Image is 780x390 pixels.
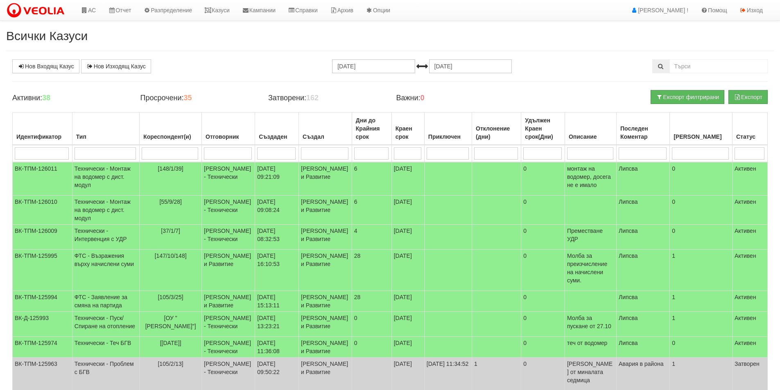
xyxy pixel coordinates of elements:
td: 0 [670,196,733,225]
th: Идентификатор: No sort applied, activate to apply an ascending sort [13,113,72,145]
td: 0 [521,312,565,337]
td: [PERSON_NAME] и Развитие [299,162,352,196]
th: Кореспондент(и): No sort applied, activate to apply an ascending sort [140,113,202,145]
td: ВК-ТПМ-126010 [13,196,72,225]
td: Активен [732,312,767,337]
div: Кореспондент(и) [142,131,199,142]
th: Краен срок: No sort applied, activate to apply an ascending sort [391,113,424,145]
span: [37/1/7] [161,228,180,234]
div: Идентификатор [15,131,70,142]
td: ВК-ТПМ-125994 [13,291,72,312]
div: Удължен Краен срок(Дни) [523,115,563,142]
td: [DATE] 09:21:09 [255,162,299,196]
button: Експорт филтрирани [651,90,724,104]
th: Статус: No sort applied, activate to apply an ascending sort [732,113,767,145]
td: 0 [670,337,733,358]
div: Отклонение (дни) [474,123,519,142]
td: ВК-ТПМ-125995 [13,250,72,291]
td: [PERSON_NAME] - Технически [202,312,255,337]
td: 1 [670,312,733,337]
td: ВК-ТПМ-126011 [13,162,72,196]
th: Създал: No sort applied, activate to apply an ascending sort [299,113,352,145]
td: [PERSON_NAME] - Технически [202,196,255,225]
div: Последен Коментар [619,123,667,142]
span: [147/10/148] [155,252,187,259]
td: ВК-ТПМ-126009 [13,225,72,250]
td: [PERSON_NAME] - Технически [202,337,255,358]
td: [DATE] [391,225,424,250]
td: ВК-ТПМ-125974 [13,337,72,358]
td: [DATE] [391,196,424,225]
td: 1 [670,250,733,291]
td: Технически - Пуск/Спиране на отопление [72,312,139,337]
td: [DATE] 13:23:21 [255,312,299,337]
th: Последен Коментар: No sort applied, activate to apply an ascending sort [616,113,669,145]
b: 0 [421,94,425,102]
td: Технически - Монтаж на водомер с дист. модул [72,162,139,196]
p: [PERSON_NAME] от миналата седмица [567,360,614,384]
span: Липсва [619,315,638,321]
td: [DATE] [391,162,424,196]
td: Активен [732,250,767,291]
b: 38 [42,94,50,102]
th: Тип: No sort applied, activate to apply an ascending sort [72,113,139,145]
div: [PERSON_NAME] [672,131,730,142]
td: ВК-Д-125993 [13,312,72,337]
span: [[DATE]] [160,340,181,346]
div: Краен срок [394,123,422,142]
td: Активен [732,291,767,312]
td: [DATE] 15:13:11 [255,291,299,312]
td: Технически - Монтаж на водомер с дист. модул [72,196,139,225]
span: 0 [354,315,357,321]
span: 6 [354,198,357,205]
span: [ОУ "[PERSON_NAME]"] [145,315,196,329]
span: Липсва [619,198,638,205]
span: [105/2/13] [158,361,183,367]
th: Описание: No sort applied, activate to apply an ascending sort [565,113,616,145]
span: 4 [354,228,357,234]
th: Отклонение (дни): No sort applied, activate to apply an ascending sort [472,113,521,145]
td: [PERSON_NAME] и Развитие [299,337,352,358]
td: Активен [732,162,767,196]
td: Технически - Интервенция с УДР [72,225,139,250]
h4: Активни: [12,94,128,102]
span: Липсва [619,340,638,346]
td: [PERSON_NAME] и Развитие [202,250,255,291]
td: [DATE] [391,291,424,312]
span: Липсва [619,228,638,234]
div: Приключен [427,131,470,142]
td: Активен [732,196,767,225]
h4: Просрочени: [140,94,255,102]
td: 0 [521,291,565,312]
th: Брой Файлове: No sort applied, activate to apply an ascending sort [670,113,733,145]
span: Липсва [619,294,638,300]
span: [105/3/25] [158,294,183,300]
td: Активен [732,337,767,358]
td: [PERSON_NAME] и Развитие [299,196,352,225]
p: Преместване УДР [567,227,614,243]
p: Молба за преизчисление на начислени суми. [567,252,614,284]
img: VeoliaLogo.png [6,2,68,19]
span: [55/9/28] [159,198,182,205]
td: [DATE] [391,250,424,291]
span: Липсва [619,252,638,259]
td: 0 [521,225,565,250]
span: 28 [354,294,361,300]
div: Отговорник [204,131,253,142]
div: Дни до Крайния срок [354,115,389,142]
td: Технически - Теч БГВ [72,337,139,358]
td: [PERSON_NAME] - Технически [202,162,255,196]
th: Отговорник: No sort applied, activate to apply an ascending sort [202,113,255,145]
span: 28 [354,252,361,259]
div: Описание [567,131,614,142]
h4: Важни: [396,94,511,102]
td: [PERSON_NAME] и Развитие [202,291,255,312]
td: 0 [521,196,565,225]
span: Авария в района [619,361,664,367]
h2: Всички Казуси [6,29,774,43]
p: Молба за пускане от 27.10 [567,314,614,330]
td: 0 [521,162,565,196]
span: 0 [354,340,357,346]
td: [PERSON_NAME] и Развитие [299,291,352,312]
th: Дни до Крайния срок: No sort applied, activate to apply an ascending sort [352,113,391,145]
